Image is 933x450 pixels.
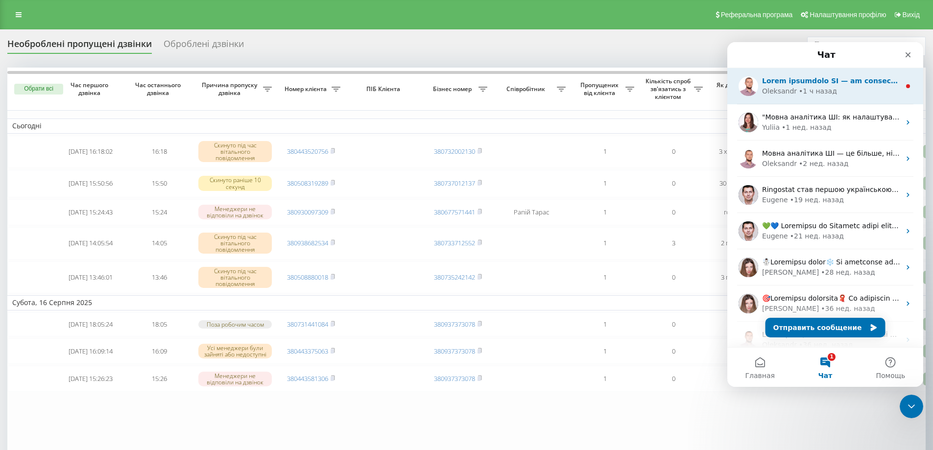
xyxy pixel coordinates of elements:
td: 2 години тому [708,227,776,260]
div: • 2 нед. назад [72,117,121,127]
div: Оброблені дзвінки [164,39,244,54]
td: 0 [639,136,708,168]
div: Eugene [35,153,61,163]
td: 30 хвилин тому [708,170,776,197]
td: [DATE] 13:46:01 [56,261,125,294]
a: 380732002130 [434,147,475,156]
td: 1 [571,366,639,392]
td: 1 [571,170,639,197]
span: Час першого дзвінка [64,81,117,96]
a: 380930097309 [287,208,328,216]
a: 380737012137 [434,179,475,188]
div: Скинуто під час вітального повідомлення [198,267,272,288]
a: 380677571441 [434,208,475,216]
a: 380937373078 [434,347,475,355]
td: 0 [639,338,708,364]
td: 15:24 [125,199,193,225]
div: • 28 нед. назад [94,225,147,236]
div: [PERSON_NAME] [35,261,92,272]
div: Скинуто під час вітального повідомлення [198,141,272,163]
div: • 36 нед. назад [72,298,125,308]
div: Oleksandr [35,298,70,308]
td: [DATE] 15:26:23 [56,366,125,392]
iframe: Intercom live chat [727,42,923,387]
td: 3 хвилини тому [708,136,776,168]
td: годину тому [708,199,776,225]
td: 1 [571,261,639,294]
button: Помощь [131,306,196,345]
a: 380508319289 [287,179,328,188]
td: 1 [571,136,639,168]
td: 14:05 [125,227,193,260]
td: 4 дні тому [708,366,776,392]
div: • 36 нед. назад [94,261,147,272]
a: 380443581306 [287,374,328,383]
span: Співробітник [497,85,557,93]
span: Реферальна програма [721,11,793,19]
a: 380443520756 [287,147,328,156]
td: [DATE] 14:05:54 [56,227,125,260]
img: Profile image for Eugene [11,143,31,163]
td: 18:05 [125,312,193,336]
a: 380508880018 [287,273,328,282]
td: 13:46 [125,261,193,294]
div: Менеджери не відповіли на дзвінок [198,205,272,219]
td: 15:50 [125,170,193,197]
button: Чат [65,306,130,345]
td: 0 [639,170,708,197]
td: 4 дні тому [708,338,776,364]
span: Кількість спроб зв'язатись з клієнтом [644,77,694,100]
span: Главная [18,330,47,337]
div: • 19 нед. назад [63,153,117,163]
td: [DATE] 16:09:14 [56,338,125,364]
a: 380731441084 [287,320,328,329]
span: Час останнього дзвінка [133,81,186,96]
div: Усі менеджери були зайняті або недоступні [198,344,272,358]
span: ПІБ Клієнта [354,85,415,93]
td: 0 [639,366,708,392]
td: [DATE] 15:50:56 [56,170,125,197]
div: Oleksandr [35,117,70,127]
td: [DATE] 16:18:02 [56,136,125,168]
span: Налаштування профілю [810,11,886,19]
td: 0 [639,199,708,225]
td: [DATE] 15:24:43 [56,199,125,225]
button: Отправить сообщение [38,276,158,295]
td: 0 [639,261,708,294]
td: 1 [571,227,639,260]
div: Менеджери не відповіли на дзвінок [198,372,272,386]
td: 16:09 [125,338,193,364]
img: Profile image for Olga [11,252,31,271]
td: 1 [571,312,639,336]
td: 15:26 [125,366,193,392]
div: • 21 нед. назад [63,189,117,199]
td: [DATE] 18:05:24 [56,312,125,336]
span: Чат [91,330,105,337]
a: 380938682534 [287,238,328,247]
div: Eugene [35,189,61,199]
span: Помощь [148,330,178,337]
button: Обрати всі [14,84,63,95]
div: Скинуто під час вітального повідомлення [198,233,272,254]
img: Profile image for Olga [11,215,31,235]
iframe: Intercom live chat [900,395,923,418]
span: Вихід [903,11,920,19]
div: Скинуто раніше 10 секунд [198,176,272,190]
img: Profile image for Oleksandr [11,288,31,308]
div: Необроблені пропущені дзвінки [7,39,152,54]
a: 380733712552 [434,238,475,247]
div: Поза робочим часом [198,320,272,329]
img: Profile image for Eugene [11,179,31,199]
a: 380937373078 [434,374,475,383]
a: 380443375063 [287,347,328,355]
span: Бізнес номер [429,85,478,93]
div: [PERSON_NAME] [35,225,92,236]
